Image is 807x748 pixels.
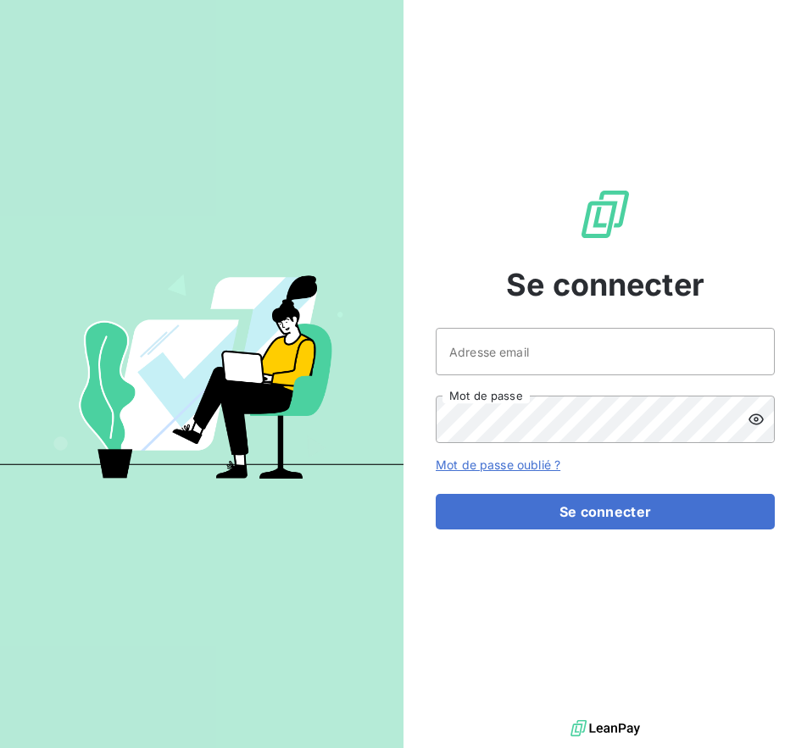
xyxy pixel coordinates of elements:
input: placeholder [436,328,775,375]
a: Mot de passe oublié ? [436,457,560,472]
img: Logo LeanPay [578,187,632,241]
span: Se connecter [506,262,704,308]
img: logo [570,716,640,741]
button: Se connecter [436,494,775,529]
